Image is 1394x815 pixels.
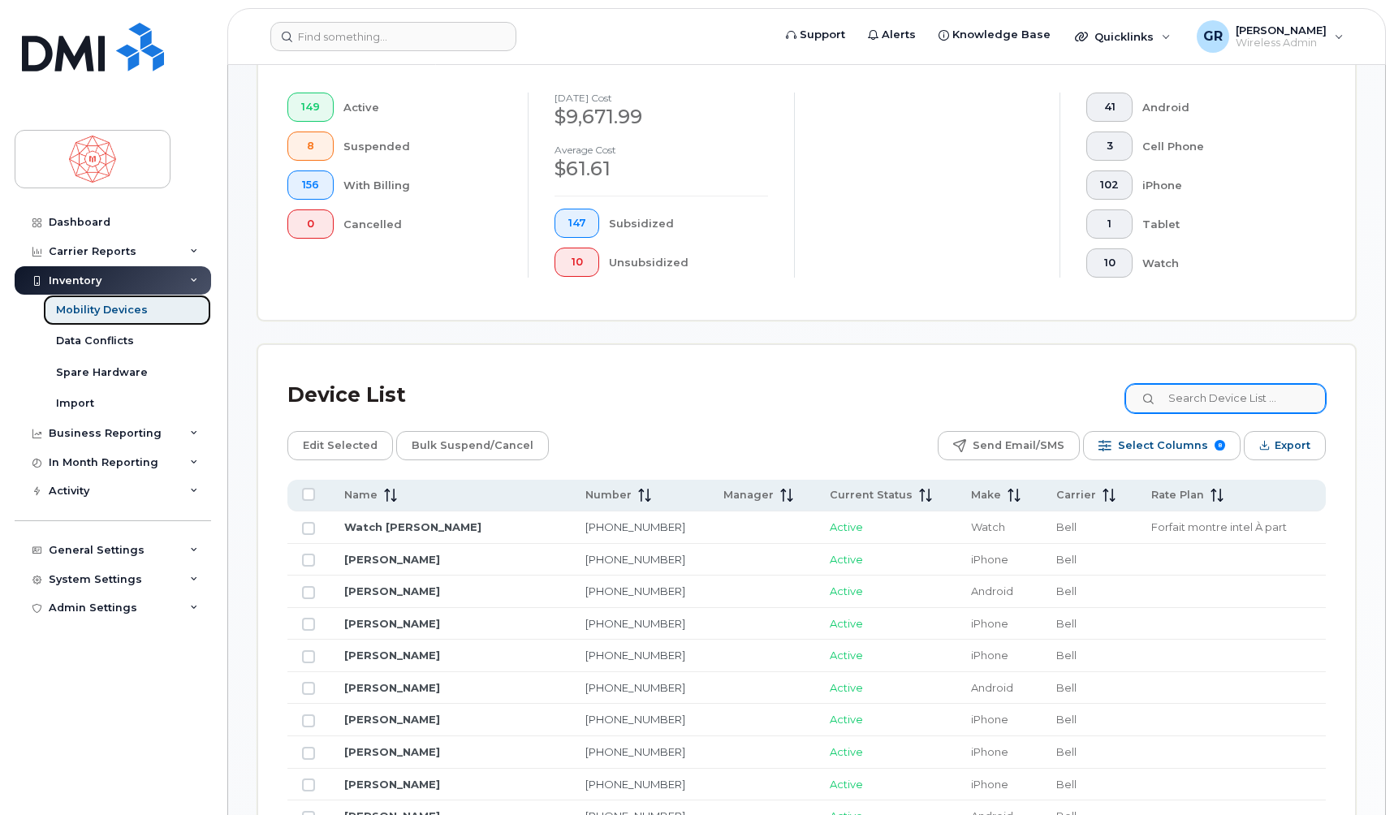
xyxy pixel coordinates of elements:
[1203,27,1223,46] span: GR
[609,248,767,277] div: Unsubsidized
[857,19,927,51] a: Alerts
[1086,209,1133,239] button: 1
[1142,132,1300,161] div: Cell Phone
[396,431,549,460] button: Bulk Suspend/Cancel
[1151,520,1287,533] span: Forfait montre intel À part
[1094,30,1154,43] span: Quicklinks
[830,745,863,758] span: Active
[971,520,1005,533] span: Watch
[1056,649,1077,662] span: Bell
[555,93,768,103] h4: [DATE] cost
[971,584,1013,597] span: Android
[971,713,1008,726] span: iPhone
[952,27,1051,43] span: Knowledge Base
[1100,257,1119,270] span: 10
[344,584,440,597] a: [PERSON_NAME]
[1086,170,1133,200] button: 102
[882,27,916,43] span: Alerts
[343,209,502,239] div: Cancelled
[830,649,863,662] span: Active
[927,19,1062,51] a: Knowledge Base
[973,433,1064,458] span: Send Email/SMS
[1236,24,1327,37] span: [PERSON_NAME]
[830,553,863,566] span: Active
[1086,132,1133,161] button: 3
[971,681,1013,694] span: Android
[287,93,334,122] button: 149
[301,218,320,231] span: 0
[585,520,685,533] a: [PHONE_NUMBER]
[830,778,863,791] span: Active
[830,520,863,533] span: Active
[1056,584,1077,597] span: Bell
[287,209,334,239] button: 0
[1244,431,1326,460] button: Export
[1056,520,1077,533] span: Bell
[301,101,320,114] span: 149
[1056,745,1077,758] span: Bell
[971,617,1008,630] span: iPhone
[585,681,685,694] a: [PHONE_NUMBER]
[301,140,320,153] span: 8
[1151,488,1204,502] span: Rate Plan
[1142,248,1300,278] div: Watch
[971,553,1008,566] span: iPhone
[585,553,685,566] a: [PHONE_NUMBER]
[1056,488,1096,502] span: Carrier
[800,27,845,43] span: Support
[1125,384,1326,413] input: Search Device List ...
[971,488,1001,502] span: Make
[585,617,685,630] a: [PHONE_NUMBER]
[568,256,586,269] span: 10
[1142,93,1300,122] div: Android
[830,617,863,630] span: Active
[585,488,632,502] span: Number
[1275,433,1310,458] span: Export
[971,778,1008,791] span: iPhone
[287,431,393,460] button: Edit Selected
[1118,433,1208,458] span: Select Columns
[1100,101,1119,114] span: 41
[287,374,406,416] div: Device List
[775,19,857,51] a: Support
[1100,140,1119,153] span: 3
[585,745,685,758] a: [PHONE_NUMBER]
[830,713,863,726] span: Active
[585,778,685,791] a: [PHONE_NUMBER]
[585,584,685,597] a: [PHONE_NUMBER]
[344,520,481,533] a: Watch [PERSON_NAME]
[287,170,334,200] button: 156
[1056,778,1077,791] span: Bell
[830,488,913,502] span: Current Status
[344,713,440,726] a: [PERSON_NAME]
[1083,431,1241,460] button: Select Columns 8
[609,209,767,238] div: Subsidized
[938,431,1080,460] button: Send Email/SMS
[555,155,768,183] div: $61.61
[344,617,440,630] a: [PERSON_NAME]
[830,584,863,597] span: Active
[303,433,378,458] span: Edit Selected
[344,553,440,566] a: [PERSON_NAME]
[344,488,378,502] span: Name
[1215,440,1225,451] span: 8
[412,433,533,458] span: Bulk Suspend/Cancel
[1142,209,1300,239] div: Tablet
[585,713,685,726] a: [PHONE_NUMBER]
[1086,93,1133,122] button: 41
[971,649,1008,662] span: iPhone
[555,144,768,155] h4: Average cost
[723,488,774,502] span: Manager
[270,22,516,51] input: Find something...
[555,248,600,277] button: 10
[555,103,768,131] div: $9,671.99
[830,681,863,694] span: Active
[1056,713,1077,726] span: Bell
[344,649,440,662] a: [PERSON_NAME]
[971,745,1008,758] span: iPhone
[344,745,440,758] a: [PERSON_NAME]
[1056,553,1077,566] span: Bell
[344,778,440,791] a: [PERSON_NAME]
[1056,681,1077,694] span: Bell
[1236,37,1327,50] span: Wireless Admin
